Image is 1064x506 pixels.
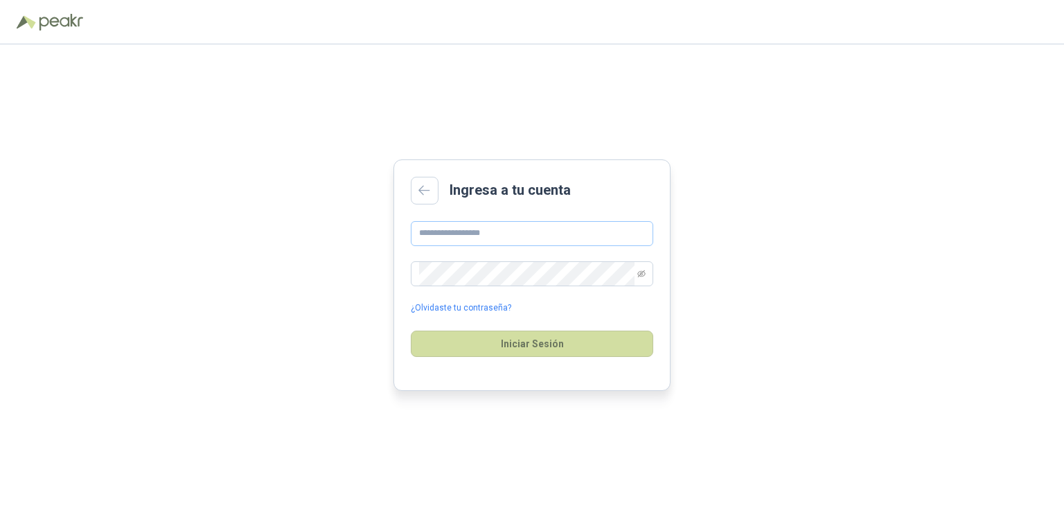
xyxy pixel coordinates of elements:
[39,14,83,30] img: Peakr
[411,331,653,357] button: Iniciar Sesión
[450,180,571,201] h2: Ingresa a tu cuenta
[637,270,646,278] span: eye-invisible
[411,302,511,315] a: ¿Olvidaste tu contraseña?
[17,15,36,29] img: Logo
